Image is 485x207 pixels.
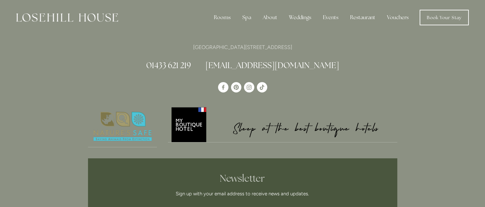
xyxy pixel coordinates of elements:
[420,10,469,25] a: Book Your Stay
[257,82,267,92] a: TikTok
[123,173,362,184] h2: Newsletter
[168,106,397,142] img: My Boutique Hotel - Logo
[205,60,339,70] a: [EMAIL_ADDRESS][DOMAIN_NAME]
[318,11,344,24] div: Events
[146,60,191,70] a: 01433 621 219
[345,11,380,24] div: Restaurant
[88,106,157,147] img: Nature's Safe - Logo
[16,13,118,22] img: Losehill House
[209,11,236,24] div: Rooms
[231,82,241,92] a: Pinterest
[218,82,228,92] a: Losehill House Hotel & Spa
[284,11,316,24] div: Weddings
[88,43,397,52] p: [GEOGRAPHIC_DATA][STREET_ADDRESS]
[382,11,414,24] a: Vouchers
[237,11,256,24] div: Spa
[258,11,282,24] div: About
[244,82,254,92] a: Instagram
[123,190,362,198] p: Sign up with your email address to receive news and updates.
